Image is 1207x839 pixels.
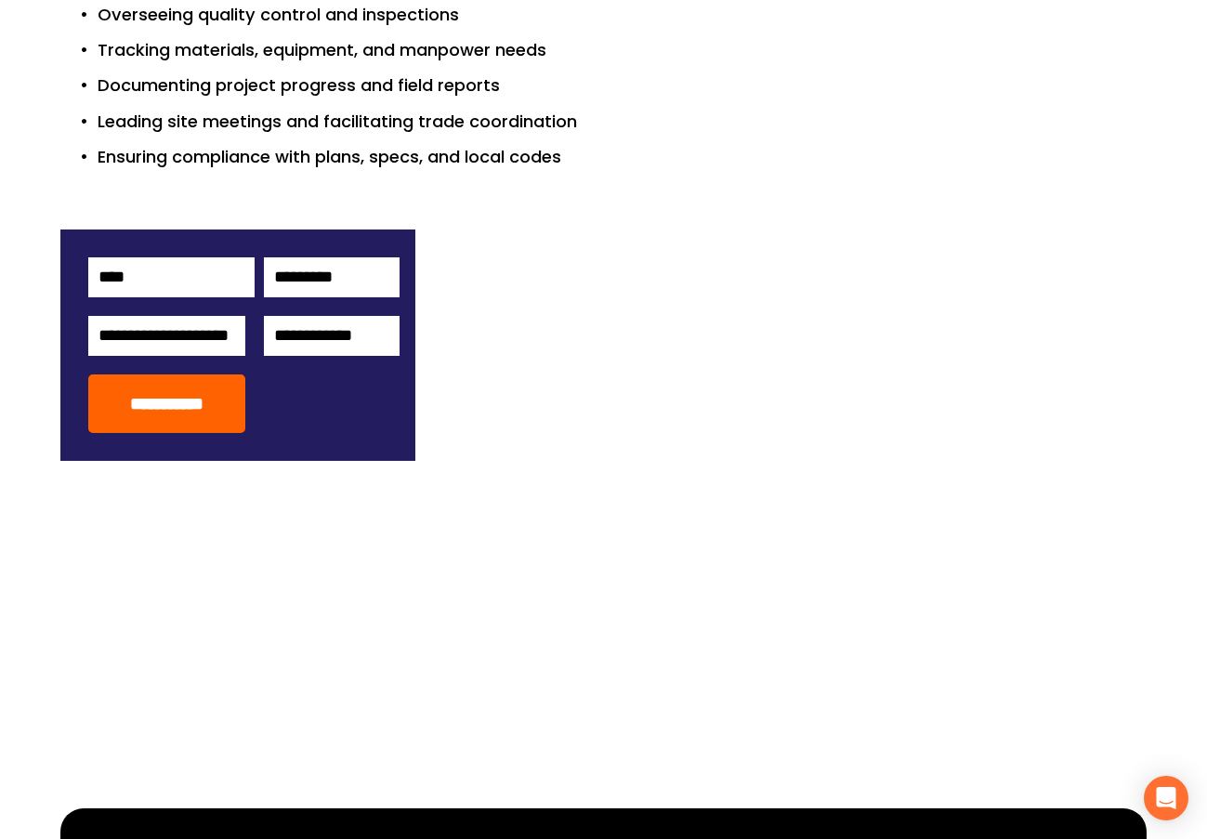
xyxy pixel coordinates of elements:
p: Tracking materials, equipment, and manpower needs [98,36,1147,63]
p: Overseeing quality control and inspections [98,1,1147,28]
div: Open Intercom Messenger [1144,776,1188,820]
p: Documenting project progress and field reports [98,72,1147,98]
p: Ensuring compliance with plans, specs, and local codes [98,143,1147,170]
p: Leading site meetings and facilitating trade coordination [98,108,1147,135]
